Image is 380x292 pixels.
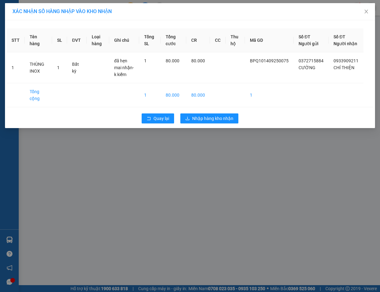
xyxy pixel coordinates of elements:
th: Loại hàng [87,28,109,52]
span: Số ĐT [334,34,345,39]
span: XÁC NHẬN SỐ HÀNG NHẬP VÀO KHO NHẬN [12,8,112,14]
td: 1 [7,52,25,83]
span: 0372715884 [299,58,324,63]
th: ĐVT [67,28,87,52]
span: 1 [57,65,60,70]
td: Bất kỳ [67,52,87,83]
span: 80.000 [166,58,179,63]
th: CR [186,28,210,52]
th: Tổng cước [161,28,186,52]
span: Số ĐT [299,34,310,39]
th: Tổng SL [139,28,161,52]
span: close [364,9,369,14]
td: 1 [245,83,294,107]
span: CƯỜNG [299,65,315,70]
th: Thu hộ [226,28,245,52]
span: Quay lại [153,115,169,122]
th: Ghi chú [109,28,139,52]
span: đã hẹn mai nhận-k kiểm [114,58,134,77]
th: Mã GD [245,28,294,52]
td: 80.000 [161,83,186,107]
button: Close [358,3,375,21]
button: rollbackQuay lại [142,113,174,123]
button: downloadNhập hàng kho nhận [180,113,238,123]
span: rollback [147,116,151,121]
th: Tên hàng [25,28,52,52]
td: Tổng cộng [25,83,52,107]
span: CHÍ THIỆN [334,65,354,70]
td: 1 [139,83,161,107]
span: 0933909211 [334,58,358,63]
th: STT [7,28,25,52]
span: Người nhận [334,41,357,46]
span: 80.000 [191,58,205,63]
th: CC [210,28,226,52]
span: 1 [144,58,147,63]
td: THÙNG INOX [25,52,52,83]
span: download [185,116,190,121]
span: Nhập hàng kho nhận [192,115,233,122]
span: Người gửi [299,41,319,46]
td: 80.000 [186,83,210,107]
th: SL [52,28,67,52]
span: BPQ101409250075 [250,58,289,63]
